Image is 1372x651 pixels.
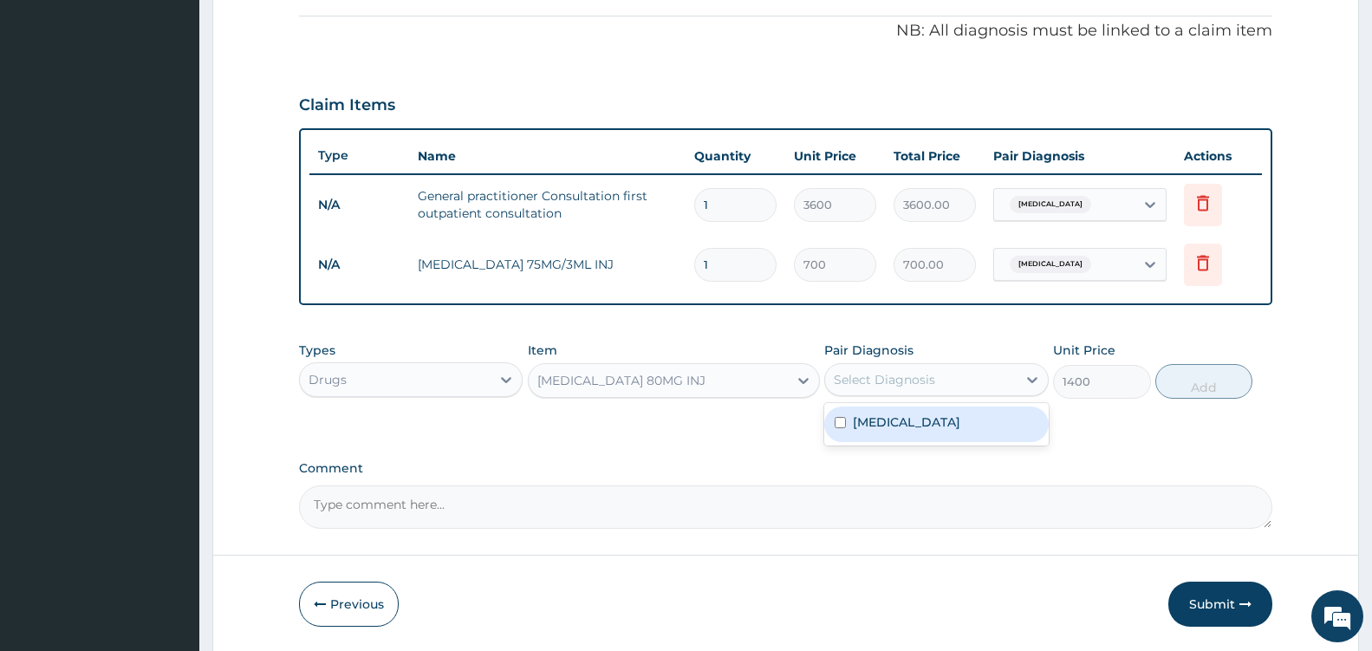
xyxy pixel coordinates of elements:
div: [MEDICAL_DATA] 80MG INJ [537,372,706,389]
div: Minimize live chat window [284,9,326,50]
label: Unit Price [1053,342,1115,359]
th: Quantity [686,139,785,173]
div: Drugs [309,371,347,388]
th: Actions [1175,139,1262,173]
label: Types [299,343,335,358]
td: N/A [309,189,409,221]
th: Total Price [885,139,985,173]
img: d_794563401_company_1708531726252_794563401 [32,87,70,130]
h3: Claim Items [299,96,395,115]
button: Add [1155,364,1252,399]
textarea: Type your message and hit 'Enter' [9,473,330,534]
span: [MEDICAL_DATA] [1010,196,1091,213]
td: [MEDICAL_DATA] 75MG/3ML INJ [409,247,686,282]
div: Select Diagnosis [834,371,935,388]
td: N/A [309,249,409,281]
th: Pair Diagnosis [985,139,1175,173]
button: Previous [299,582,399,627]
p: NB: All diagnosis must be linked to a claim item [299,20,1272,42]
div: Chat with us now [90,97,291,120]
label: Comment [299,461,1272,476]
button: Submit [1168,582,1272,627]
label: Item [528,342,557,359]
label: Pair Diagnosis [824,342,914,359]
span: We're online! [101,218,239,394]
td: General practitioner Consultation first outpatient consultation [409,179,686,231]
th: Unit Price [785,139,885,173]
th: Name [409,139,686,173]
label: [MEDICAL_DATA] [853,413,960,431]
th: Type [309,140,409,172]
span: [MEDICAL_DATA] [1010,256,1091,273]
